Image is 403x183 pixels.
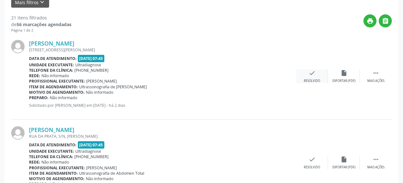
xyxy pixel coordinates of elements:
div: Mais ações [367,79,384,83]
i:  [372,156,379,163]
a: [PERSON_NAME] [29,40,74,47]
span: Ultrassonografia de Abdomen Total [79,171,144,176]
span: Não informado [41,73,69,78]
span: [PHONE_NUMBER] [74,154,108,159]
div: [STREET_ADDRESS][PERSON_NAME] [29,47,296,53]
b: Profissional executante: [29,78,85,84]
span: [DATE] 07:45 [78,141,105,149]
b: Rede: [29,73,40,78]
div: 21 itens filtrados [11,14,71,21]
span: [PERSON_NAME] [86,78,117,84]
div: Exportar (PDF) [332,79,355,83]
b: Unidade executante: [29,149,74,154]
strong: 56 marcações agendadas [17,21,71,27]
i:  [372,70,379,77]
span: Não informado [86,176,113,181]
b: Motivo de agendamento: [29,90,85,95]
div: Resolvido [304,165,320,170]
b: Telefone da clínica: [29,154,73,159]
i: check [309,156,316,163]
b: Rede: [29,159,40,165]
p: Solicitado por [PERSON_NAME] em [DATE] - há 2 dias [29,103,296,108]
span: [DATE] 07:45 [78,55,105,62]
div: de [11,21,71,28]
div: RUA DA PRATA, S/N, [PERSON_NAME] [29,134,296,139]
b: Preparo: [29,95,49,100]
b: Data de atendimento: [29,142,77,148]
a: [PERSON_NAME] [29,126,74,133]
i:  [382,18,389,25]
span: [PHONE_NUMBER] [74,68,108,73]
button: print [363,14,377,27]
span: Ultradiagnose [75,149,101,154]
b: Profissional executante: [29,165,85,171]
span: Não informado [41,159,69,165]
div: Mais ações [367,165,384,170]
b: Telefone da clínica: [29,68,73,73]
span: Não informado [86,90,113,95]
button:  [379,14,392,27]
div: Página 1 de 2 [11,28,71,33]
span: Não informado [50,95,77,100]
b: Item de agendamento: [29,84,78,90]
span: Ultradiagnose [75,62,101,68]
i: insert_drive_file [340,70,347,77]
i: insert_drive_file [340,156,347,163]
i: check [309,70,316,77]
b: Motivo de agendamento: [29,176,85,181]
b: Unidade executante: [29,62,74,68]
b: Data de atendimento: [29,56,77,61]
span: Ultrassonografia de [PERSON_NAME] [79,84,147,90]
img: img [11,40,25,53]
i: print [367,18,374,25]
div: Exportar (PDF) [332,165,355,170]
div: Resolvido [304,79,320,83]
span: [PERSON_NAME] [86,165,117,171]
img: img [11,126,25,140]
b: Item de agendamento: [29,171,78,176]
